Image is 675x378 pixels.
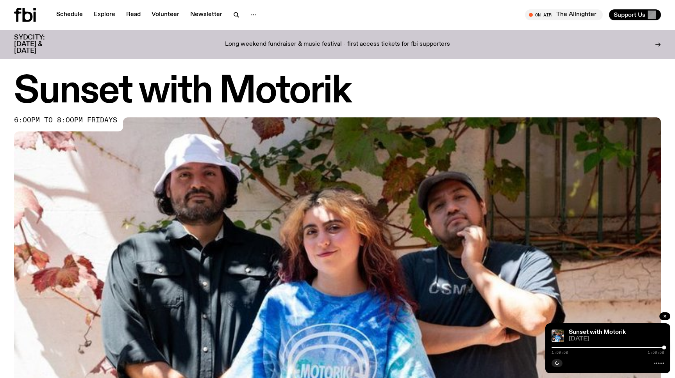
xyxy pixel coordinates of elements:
[552,330,564,342] img: Andrew, Reenie, and Pat stand in a row, smiling at the camera, in dappled light with a vine leafe...
[569,329,626,335] a: Sunset with Motorik
[14,74,661,109] h1: Sunset with Motorik
[525,9,603,20] button: On AirThe Allnighter
[614,11,645,18] span: Support Us
[14,117,117,124] span: 6:00pm to 8:00pm fridays
[52,9,87,20] a: Schedule
[569,336,664,342] span: [DATE]
[186,9,227,20] a: Newsletter
[225,41,450,48] p: Long weekend fundraiser & music festival - first access tickets for fbi supporters
[121,9,145,20] a: Read
[648,351,664,355] span: 1:59:58
[147,9,184,20] a: Volunteer
[552,351,568,355] span: 1:59:58
[14,34,64,54] h3: SYDCITY: [DATE] & [DATE]
[609,9,661,20] button: Support Us
[89,9,120,20] a: Explore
